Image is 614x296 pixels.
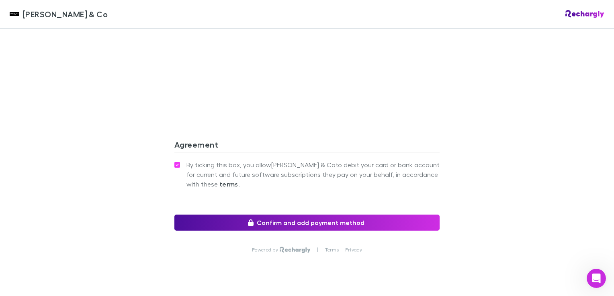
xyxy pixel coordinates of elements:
img: Rechargly Logo [280,247,311,253]
span: [PERSON_NAME] & Co [23,8,108,20]
button: Confirm and add payment method [174,215,440,231]
p: Powered by [252,247,280,253]
a: Privacy [345,247,362,253]
p: | [317,247,318,253]
iframe: Intercom live chat [587,269,606,288]
a: Terms [325,247,339,253]
h3: Agreement [174,140,440,152]
strong: terms [219,180,238,188]
img: Shaddock & Co's Logo [10,9,19,19]
span: By ticking this box, you allow [PERSON_NAME] & Co to debit your card or bank account for current ... [186,160,440,189]
img: Rechargly Logo [565,10,604,18]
